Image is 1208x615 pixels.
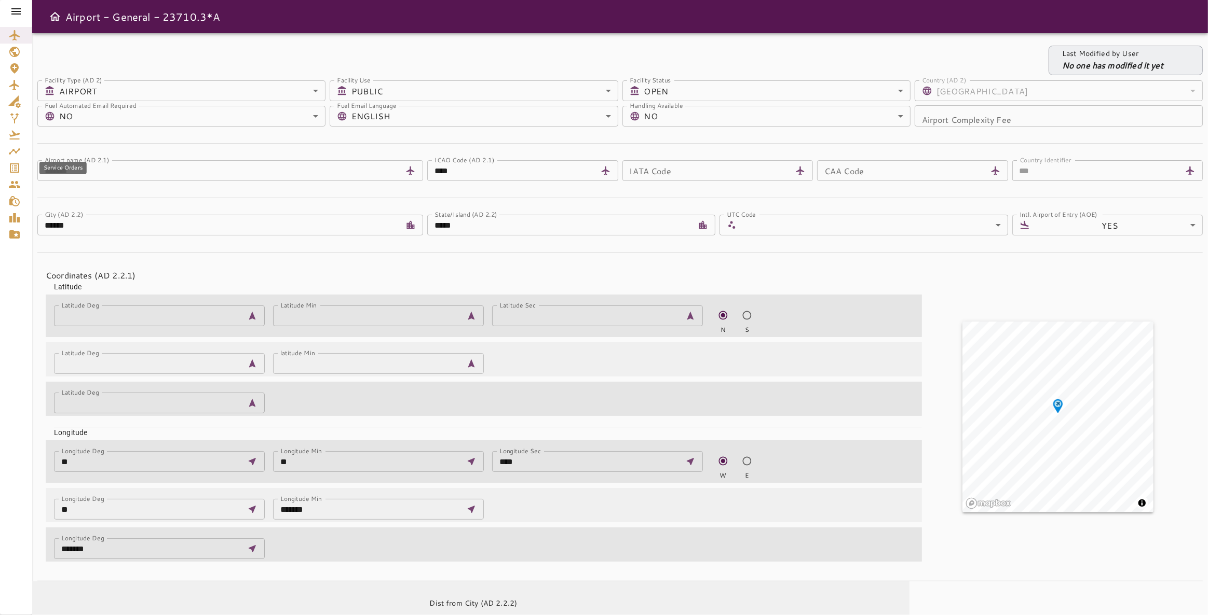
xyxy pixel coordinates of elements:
[59,80,325,101] div: AIRPORT
[280,348,315,357] label: latitude Min
[46,273,922,292] div: Latitude
[936,80,1203,101] div: [GEOGRAPHIC_DATA]
[61,348,99,357] label: Latitude Deg
[61,534,104,542] label: Longitude Deg
[46,269,914,282] h4: Coordinates (AD 2.2.1)
[727,210,756,219] label: UTC Code
[745,471,749,480] span: E
[61,388,99,397] label: Latitude Deg
[745,325,749,334] span: S
[351,80,618,101] div: PUBLIC
[435,156,494,164] label: ICAO Code (AD 2.1)
[337,76,371,85] label: Facility Use
[922,76,967,85] label: Country (AD 2)
[45,156,110,164] label: Airport name (AD 2.1)
[280,494,322,503] label: Longitude Min
[966,497,1011,509] a: Mapbox logo
[59,106,325,127] div: NO
[962,322,1153,512] canvas: Map
[1020,156,1071,164] label: Country Identifier
[337,101,397,110] label: Fuel Email Language
[1020,210,1097,219] label: Intl. Airport of Entry (AOE)
[430,598,518,609] h6: Dist from City (AD 2.2.2)
[61,494,104,503] label: Longitude Deg
[45,210,83,219] label: City (AD 2.2)
[39,162,87,174] div: Service Orders
[720,471,726,480] span: W
[1062,59,1163,72] p: No one has modified it yet
[45,6,65,27] button: Open drawer
[46,419,922,438] div: Longitude
[45,76,102,85] label: Facility Type (AD 2)
[499,301,536,310] label: Latitude Sec
[351,106,618,127] div: ENGLISH
[65,8,220,25] h6: Airport - General - 23710.3*A
[644,80,911,101] div: OPEN
[644,106,911,127] div: NO
[1062,48,1163,59] p: Last Modified by User
[721,325,726,334] span: N
[45,101,137,110] label: Fuel Automated Email Required
[280,301,317,310] label: Latitude Min
[630,76,671,85] label: Facility Status
[630,101,683,110] label: Handling Available
[61,446,104,455] label: Longitude Deg
[61,301,99,310] label: Latitude Deg
[435,210,497,219] label: State/Island (AD 2.2)
[1136,497,1148,509] button: Toggle attribution
[499,446,541,455] label: Longitude Sec
[1034,215,1203,235] div: YES
[280,446,322,455] label: Longitude Min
